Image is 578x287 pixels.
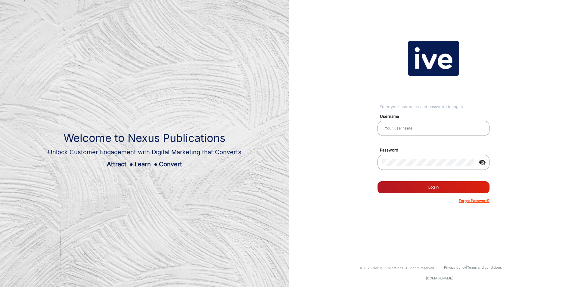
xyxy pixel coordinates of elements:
[378,181,489,193] button: Log In
[467,265,502,270] a: Terms and conditions
[129,161,133,168] span: ●
[375,147,496,153] mat-label: Password
[444,265,466,270] a: Privacy policy
[154,161,157,168] span: ●
[380,104,489,110] div: Enter your username and password to log in
[48,160,241,169] div: Attract Learn Convert
[466,265,467,270] a: |
[382,125,485,132] input: Your username
[426,276,453,280] a: [DOMAIN_NAME]
[459,198,489,204] p: Forgot Password?
[48,148,241,157] div: Unlock Customer Engagement with Digital Marketing that Converts
[48,132,241,145] h1: Welcome to Nexus Publications
[375,114,496,120] mat-label: Username
[359,266,435,270] small: © 2025 Nexus Publications. All rights reserved.
[475,159,489,166] mat-icon: visibility_off
[408,41,459,76] img: vmg-logo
